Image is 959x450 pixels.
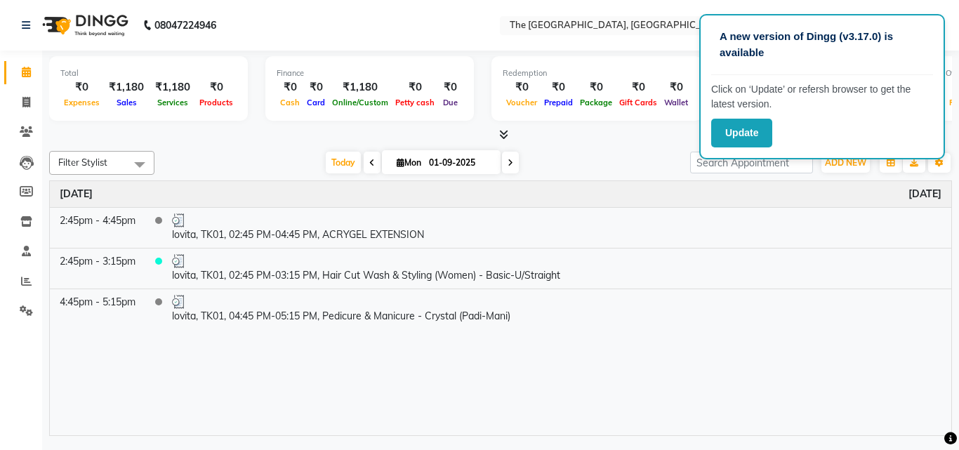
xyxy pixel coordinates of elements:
b: 08047224946 [154,6,216,45]
span: Sales [113,98,140,107]
img: logo [36,6,132,45]
div: ₹0 [438,79,463,95]
div: ₹0 [616,79,661,95]
span: Mon [393,157,425,168]
span: Card [303,98,329,107]
div: Total [60,67,237,79]
p: A new version of Dingg (v3.17.0) is available [720,29,925,60]
div: ₹0 [503,79,541,95]
input: 2025-09-01 [425,152,495,173]
div: ₹1,180 [150,79,196,95]
div: Finance [277,67,463,79]
div: Redemption [503,67,692,79]
span: Products [196,98,237,107]
td: lovita, TK01, 02:45 PM-04:45 PM, ACRYGEL EXTENSION [162,207,951,248]
button: ADD NEW [821,153,870,173]
span: Cash [277,98,303,107]
span: Package [576,98,616,107]
td: 2:45pm - 4:45pm [50,207,145,248]
div: ₹0 [277,79,303,95]
span: Wallet [661,98,692,107]
span: Voucher [503,98,541,107]
span: Prepaid [541,98,576,107]
div: ₹1,180 [103,79,150,95]
div: ₹0 [541,79,576,95]
th: September 1, 2025 [50,181,951,208]
td: 2:45pm - 3:15pm [50,248,145,289]
div: ₹0 [576,79,616,95]
div: ₹0 [661,79,692,95]
span: ADD NEW [825,157,866,168]
a: September 1, 2025 [908,187,941,201]
div: ₹0 [392,79,438,95]
td: 4:45pm - 5:15pm [50,289,145,329]
div: ₹0 [60,79,103,95]
span: Petty cash [392,98,438,107]
td: lovita, TK01, 02:45 PM-03:15 PM, Hair Cut Wash & Styling (Women) - Basic-U/Straight [162,248,951,289]
input: Search Appointment [690,152,813,173]
span: Gift Cards [616,98,661,107]
span: Due [439,98,461,107]
a: September 1, 2025 [60,187,93,201]
p: Click on ‘Update’ or refersh browser to get the latest version. [711,82,933,112]
span: Services [154,98,192,107]
span: Filter Stylist [58,157,107,168]
span: Today [326,152,361,173]
span: Online/Custom [329,98,392,107]
div: ₹0 [303,79,329,95]
button: Update [711,119,772,147]
td: lovita, TK01, 04:45 PM-05:15 PM, Pedicure & Manicure - Crystal (Padi-Mani) [162,289,951,329]
span: Expenses [60,98,103,107]
div: ₹0 [196,79,237,95]
div: ₹1,180 [329,79,392,95]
